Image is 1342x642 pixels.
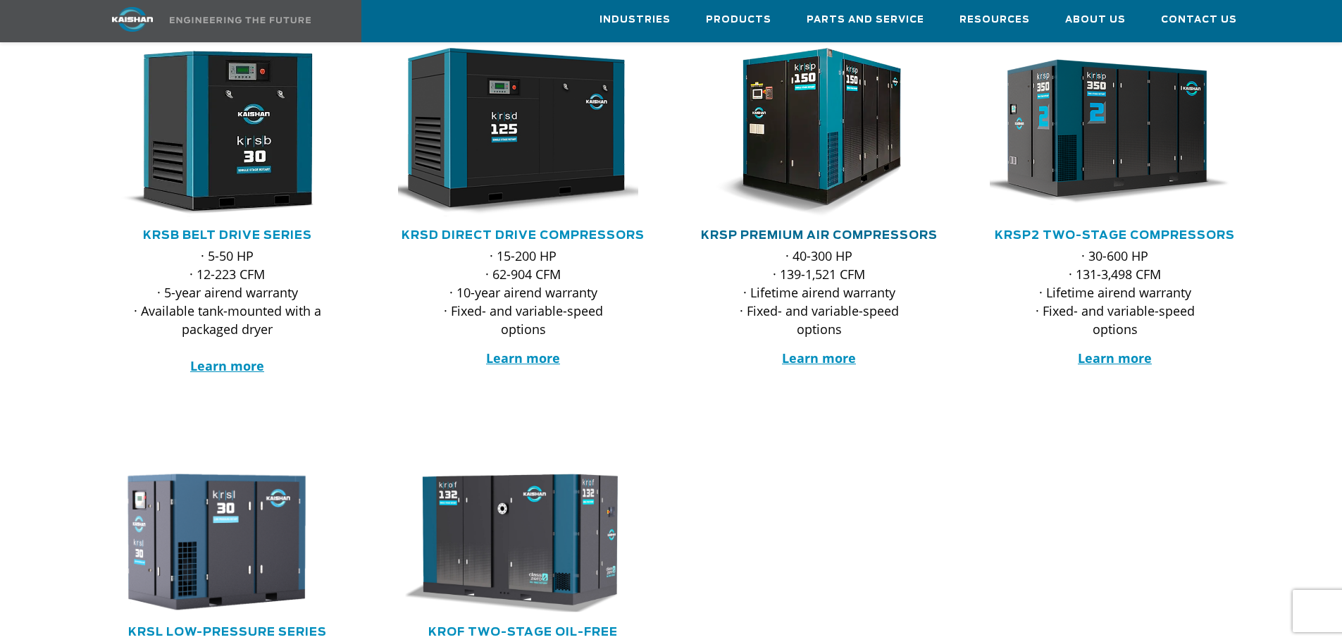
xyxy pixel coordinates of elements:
[995,230,1235,241] a: KRSP2 Two-Stage Compressors
[807,12,924,28] span: Parts and Service
[599,12,671,28] span: Industries
[130,247,325,375] p: · 5-50 HP · 12-223 CFM · 5-year airend warranty · Available tank-mounted with a packaged dryer
[102,48,353,217] div: krsb30
[683,48,934,217] img: krsp150
[706,12,771,28] span: Products
[706,1,771,39] a: Products
[1161,1,1237,39] a: Contact Us
[979,48,1230,217] img: krsp350
[1065,1,1126,39] a: About Us
[170,17,311,23] img: Engineering the future
[428,626,618,638] a: KROF TWO-STAGE OIL-FREE
[398,48,649,217] div: krsd125
[80,7,185,32] img: kaishan logo
[92,48,342,217] img: krsb30
[486,350,560,366] a: Learn more
[722,247,917,338] p: · 40-300 HP · 139-1,521 CFM · Lifetime airend warranty · Fixed- and variable-speed options
[959,12,1030,28] span: Resources
[599,1,671,39] a: Industries
[990,48,1241,217] div: krsp350
[387,48,638,217] img: krsd125
[398,470,649,614] div: krof132
[128,626,327,638] a: KRSL Low-Pressure Series
[1078,350,1152,366] a: Learn more
[143,230,312,241] a: KRSB Belt Drive Series
[701,230,938,241] a: KRSP Premium Air Compressors
[387,470,638,614] img: krof132
[1065,12,1126,28] span: About Us
[807,1,924,39] a: Parts and Service
[92,470,342,614] img: krsl30
[426,247,621,338] p: · 15-200 HP · 62-904 CFM · 10-year airend warranty · Fixed- and variable-speed options
[959,1,1030,39] a: Resources
[402,230,645,241] a: KRSD Direct Drive Compressors
[1018,247,1212,338] p: · 30-600 HP · 131-3,498 CFM · Lifetime airend warranty · Fixed- and variable-speed options
[694,48,945,217] div: krsp150
[190,357,264,374] a: Learn more
[102,470,353,614] div: krsl30
[1161,12,1237,28] span: Contact Us
[782,350,856,366] a: Learn more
